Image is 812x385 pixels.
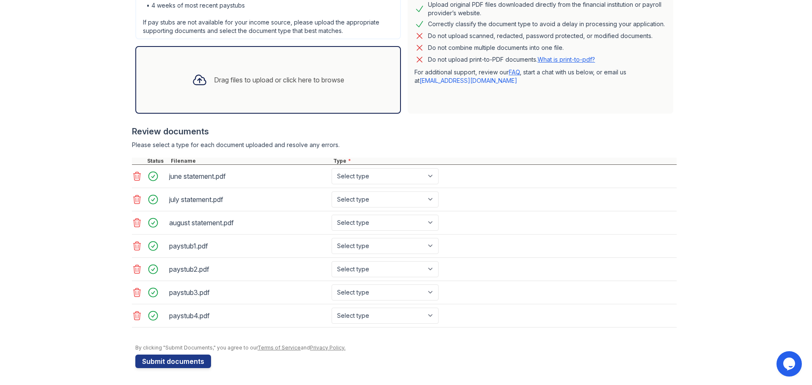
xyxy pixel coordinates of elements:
a: What is print-to-pdf? [538,56,595,63]
p: Do not upload print-to-PDF documents. [428,55,595,64]
div: august statement.pdf [169,216,328,229]
div: Drag files to upload or click here to browse [214,75,344,85]
button: Submit documents [135,355,211,368]
div: june statement.pdf [169,169,328,183]
div: paystub3.pdf [169,286,328,299]
a: [EMAIL_ADDRESS][DOMAIN_NAME] [420,77,517,84]
div: july statement.pdf [169,193,328,206]
div: Type [332,158,677,164]
a: Privacy Policy. [310,344,346,351]
div: paystub4.pdf [169,309,328,322]
div: paystub1.pdf [169,239,328,253]
div: Review documents [132,126,677,137]
div: Do not upload scanned, redacted, password protected, or modified documents. [428,31,653,41]
div: Do not combine multiple documents into one file. [428,43,564,53]
p: For additional support, review our , start a chat with us below, or email us at [414,68,667,85]
div: By clicking "Submit Documents," you agree to our and [135,344,677,351]
div: Please select a type for each document uploaded and resolve any errors. [132,141,677,149]
a: Terms of Service [258,344,301,351]
a: FAQ [509,68,520,76]
div: paystub2.pdf [169,262,328,276]
iframe: chat widget [776,351,804,377]
div: Correctly classify the document type to avoid a delay in processing your application. [428,19,665,29]
div: Filename [169,158,332,164]
div: Status [145,158,169,164]
div: Upload original PDF files downloaded directly from the financial institution or payroll provider’... [428,0,667,17]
